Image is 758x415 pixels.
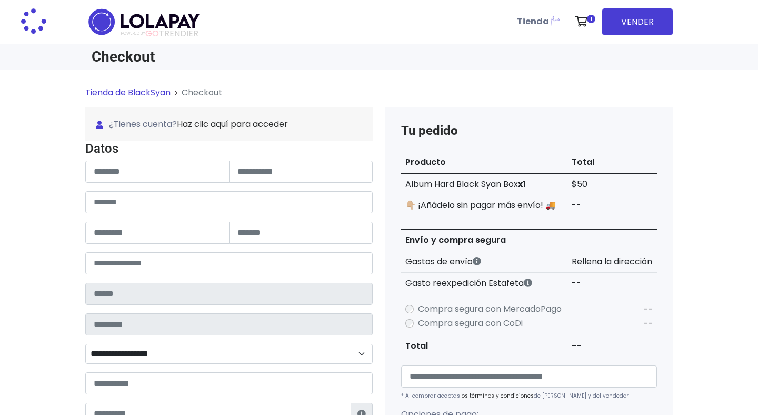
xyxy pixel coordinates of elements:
[401,335,567,357] th: Total
[643,318,653,330] span: --
[567,251,657,273] td: Rellena la dirección
[401,229,567,251] th: Envío y compra segura
[121,29,198,38] span: TRENDIER
[401,195,567,216] td: 👇🏼 ¡Añádelo sin pagar más envío! 🚚
[567,173,657,195] td: $50
[524,279,532,287] i: Estafeta cobra este monto extra por ser un CP de difícil acceso
[85,5,203,38] img: logo
[418,317,523,330] label: Compra segura con CoDi
[401,123,657,139] h4: Tu pedido
[570,6,598,37] a: 1
[145,27,159,39] span: GO
[460,392,534,400] a: los términos y condiciones
[85,86,673,107] nav: breadcrumb
[587,15,595,23] span: 1
[92,48,373,65] h1: Checkout
[567,335,657,357] td: --
[96,118,362,131] span: ¿Tienes cuenta?
[85,141,373,156] h4: Datos
[401,152,567,173] th: Producto
[473,257,481,265] i: Los gastos de envío dependen de códigos postales. ¡Te puedes llevar más productos en un solo envío !
[401,251,567,273] th: Gastos de envío
[567,152,657,173] th: Total
[643,303,653,315] span: --
[518,178,526,190] strong: x1
[177,118,288,130] a: Haz clic aquí para acceder
[517,15,549,27] b: Tienda
[567,195,657,216] td: --
[418,303,562,315] label: Compra segura con MercadoPago
[602,8,673,35] a: VENDER
[567,273,657,294] td: --
[171,86,222,99] li: Checkout
[85,86,171,98] a: Tienda de BlackSyan
[121,31,145,36] span: POWERED BY
[401,173,567,195] td: Album Hard Black Syan Box
[401,273,567,294] th: Gasto reexpedición Estafeta
[549,14,562,26] img: Lolapay Plus
[401,392,657,400] p: * Al comprar aceptas de [PERSON_NAME] y del vendedor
